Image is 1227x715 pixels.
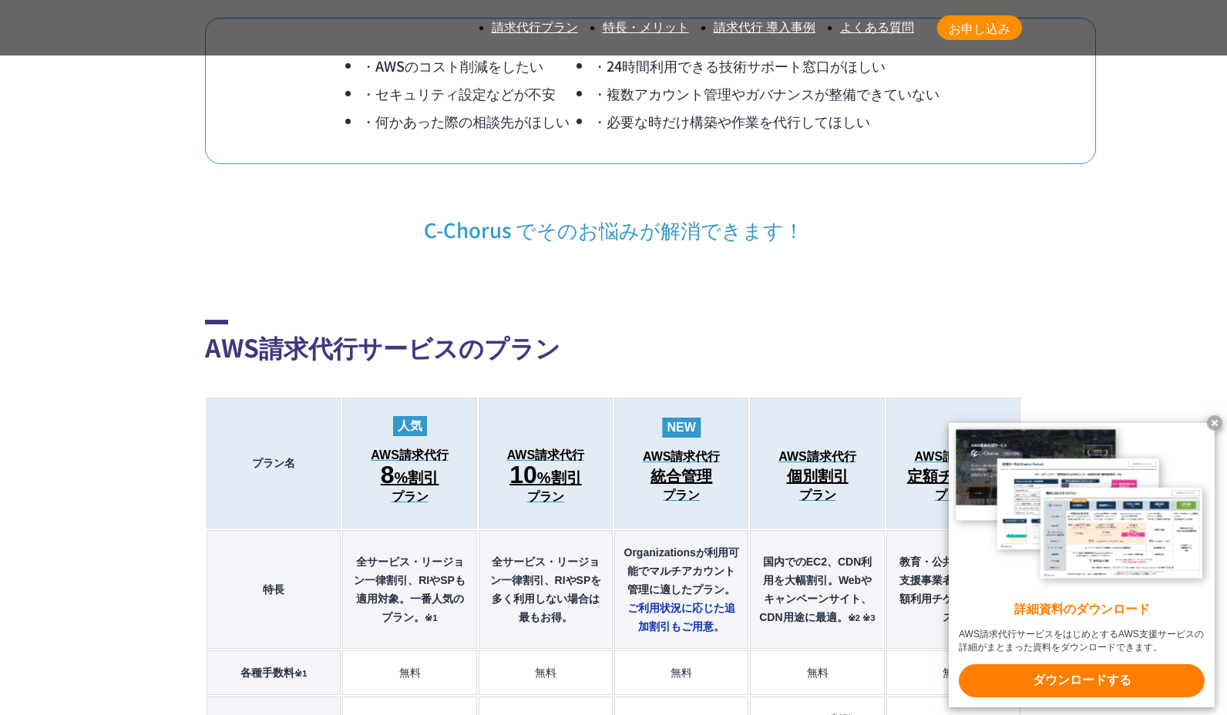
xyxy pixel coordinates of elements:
span: %割引 [509,462,581,490]
li: ・必要な時だけ構築や作業を代行してほしい [593,107,940,135]
td: 無料 [342,650,476,695]
h2: AWS請求代行サービスのプラン [205,320,1022,365]
th: 教育・公共団体、関連支援事業者様向けの定額利用チケットサービス。 [886,530,1020,649]
th: 各種手数料 [207,650,341,695]
li: ・AWSのコスト削減をしたい [361,52,593,79]
x-t: AWS請求代行サービスをはじめとするAWS支援サービスの詳細がまとまった資料をダウンロードできます。 [959,628,1205,654]
small: ※2 ※3 [848,613,876,623]
th: 国内でのEC2、CDN利用を大幅割引。Webやキャンペーンサイト、CDN用途に最適。 [750,530,884,649]
th: 全サービス・リージョン一律割引、RIやSPも適用対象。一番人気のプラン。 [342,530,476,649]
span: %割引 [381,462,439,490]
a: 請求代行プラン [492,21,578,34]
td: 無料 [479,650,613,695]
li: ・24時間利用できる技術サポート窓口がほしい [593,52,940,79]
a: 請求代行 導入事例 [714,21,815,34]
x-t: ダウンロードする [959,664,1205,697]
a: 詳細資料のダウンロード AWS請求代行サービスをはじめとするAWS支援サービスの詳細がまとまった資料をダウンロードできます。 ダウンロードする [949,423,1215,707]
td: 無料 [750,650,884,695]
span: AWS請求代行 [507,448,584,462]
span: AWS請求代行 [778,450,856,464]
span: プラン [392,490,429,504]
a: よくある質問 [840,21,914,34]
a: AWS請求代行 8%割引 プラン [351,448,468,505]
span: ご利用状況に応じた [627,602,735,633]
td: 無料 [614,650,748,695]
a: AWS請求代行 個別割引プラン [758,450,876,503]
span: 8 [381,461,395,488]
x-t: 詳細資料のダウンロード [959,601,1205,619]
th: 全サービス・リージョン一律割引、RIやSPを多く利用しない場合は最もお得。 [479,530,613,649]
span: AWS請求代行 [371,448,448,462]
span: プラン [799,488,836,502]
small: ※1 [294,668,307,678]
th: 特長 [207,530,341,649]
a: AWS請求代行 統合管理プラン [623,450,740,503]
td: 無料 [886,650,1020,695]
span: AWS請求代行 [915,450,992,464]
span: プラン [527,490,564,504]
a: AWS請求代行 定額チケットプラン [895,450,1012,503]
small: ※1 [425,613,437,623]
span: お申し込み [937,18,1022,38]
span: 統合管理 [650,464,712,488]
li: ・複数アカウント管理やガバナンスが整備できていない [593,79,940,107]
p: C-Chorus でそのお悩みが解消できます！ [205,187,1022,243]
span: 定額チケット [907,464,1000,488]
a: お申し込み [937,15,1022,40]
span: プラン [935,488,972,502]
th: Organizationsが利用可能でマルチアカウント管理に適したプラン。 [614,530,748,649]
li: ・セキュリティ設定などが不安 [361,79,593,107]
a: AWS請求代行 10%割引プラン [487,448,604,505]
a: 特長・メリット [603,21,689,34]
th: プラン名 [207,398,341,529]
li: ・何かあった際の相談先がほしい [361,107,593,135]
span: 10 [509,461,537,488]
span: プラン [663,488,700,502]
span: 個別割引 [787,464,849,488]
span: AWS請求代行 [643,450,720,464]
